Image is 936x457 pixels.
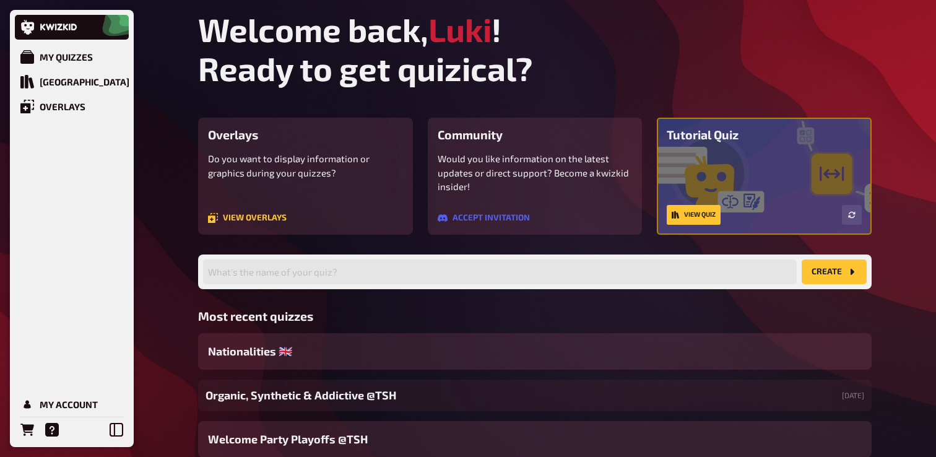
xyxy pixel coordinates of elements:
[40,101,85,112] div: Overlays
[40,417,64,442] a: Help
[15,392,129,417] a: My Account
[198,309,872,323] h3: Most recent quizzes
[208,213,287,223] a: View overlays
[428,10,492,49] span: Luki
[198,380,872,411] a: Organic, Synthetic & Addictive ​@TSH[DATE]
[40,76,129,87] div: [GEOGRAPHIC_DATA]
[802,259,867,284] button: create
[206,387,396,404] span: Organic, Synthetic & Addictive ​@TSH
[208,128,403,142] h3: Overlays
[438,152,633,194] p: Would you like information on the latest updates or direct support? Become a kwizkid insider!
[198,10,872,88] h1: Welcome back, ! Ready to get quizical?
[842,390,864,401] small: [DATE]
[438,213,530,223] a: Accept invitation
[15,417,40,442] a: Orders
[15,45,129,69] a: My Quizzes
[667,205,721,225] a: View quiz
[15,69,129,94] a: Quiz Library
[438,128,633,142] h3: Community
[667,128,862,142] h3: Tutorial Quiz
[198,333,872,370] a: Nationalities ​🇬🇧
[40,51,93,63] div: My Quizzes
[208,431,368,448] span: Welcome Party Playoffs @TSH
[203,259,797,284] input: What's the name of your quiz?
[208,343,292,360] span: Nationalities ​🇬🇧
[208,152,403,180] p: Do you want to display information or graphics during your quizzes?
[15,94,129,119] a: Overlays
[40,399,98,410] div: My Account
